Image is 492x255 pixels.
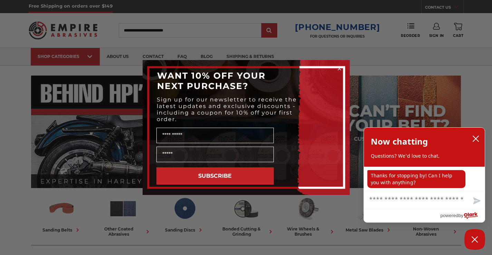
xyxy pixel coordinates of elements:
button: close chatbox [470,134,481,144]
input: Email [156,147,274,162]
div: olark chatbox [364,127,485,223]
p: Thanks for stopping by! Can I help you with anything? [367,170,465,188]
button: Close dialog [336,65,343,72]
span: by [459,211,463,220]
p: Questions? We'd love to chat. [371,153,478,159]
a: Powered by Olark [440,209,485,222]
button: Close Chatbox [464,229,485,250]
span: Sign up for our newsletter to receive the latest updates and exclusive discounts - including a co... [157,96,297,122]
button: SUBSCRIBE [156,167,274,185]
div: chat [364,167,485,191]
button: Send message [467,193,485,209]
span: WANT 10% OFF YOUR NEXT PURCHASE? [157,70,266,91]
h2: Now chatting [371,135,428,148]
span: powered [440,211,458,220]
